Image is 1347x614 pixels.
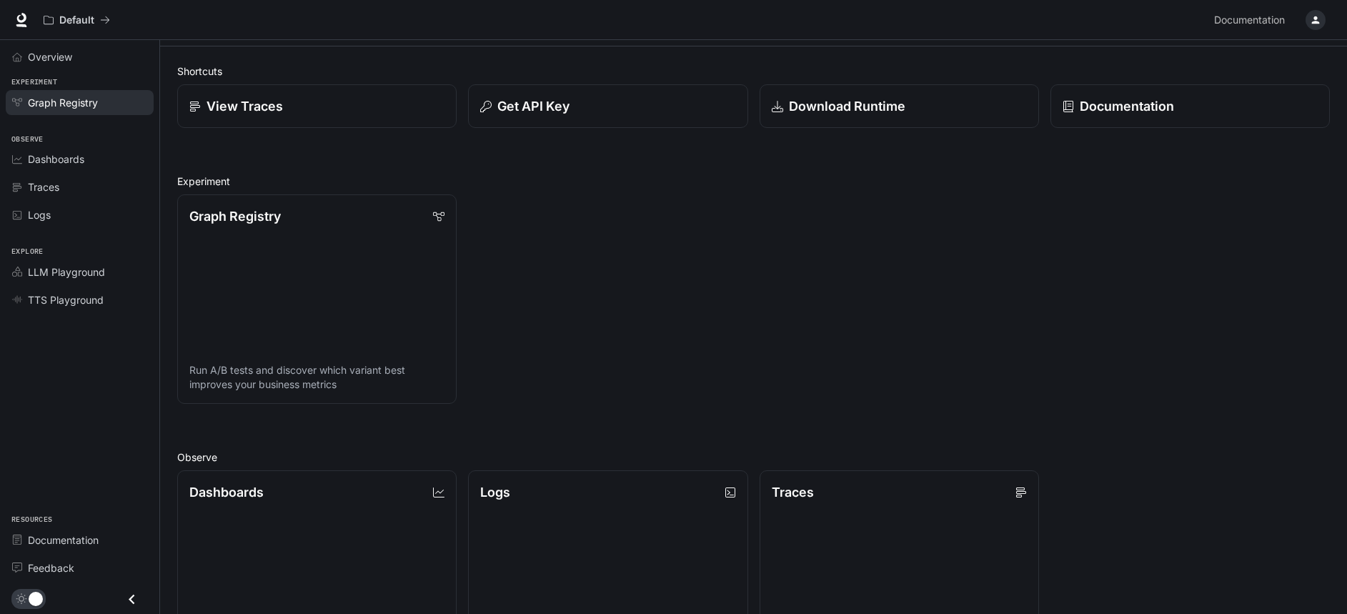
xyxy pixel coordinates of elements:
p: View Traces [207,96,283,116]
a: Dashboards [6,147,154,172]
span: LLM Playground [28,264,105,279]
span: Overview [28,49,72,64]
p: Logs [480,482,510,502]
a: Documentation [6,528,154,553]
a: Graph RegistryRun A/B tests and discover which variant best improves your business metrics [177,194,457,404]
p: Documentation [1080,96,1174,116]
a: Documentation [1208,6,1296,34]
span: Feedback [28,560,74,575]
a: View Traces [177,84,457,128]
a: Documentation [1050,84,1330,128]
span: Documentation [1214,11,1285,29]
span: Dark mode toggle [29,590,43,606]
p: Dashboards [189,482,264,502]
span: Dashboards [28,152,84,167]
a: Download Runtime [760,84,1039,128]
p: Get API Key [497,96,570,116]
p: Traces [772,482,814,502]
p: Run A/B tests and discover which variant best improves your business metrics [189,363,444,392]
span: Graph Registry [28,95,98,110]
a: Feedback [6,555,154,580]
a: Overview [6,44,154,69]
a: TTS Playground [6,287,154,312]
span: TTS Playground [28,292,104,307]
p: Download Runtime [789,96,905,116]
button: Close drawer [116,585,148,614]
button: Get API Key [468,84,747,128]
p: Default [59,14,94,26]
span: Logs [28,207,51,222]
span: Traces [28,179,59,194]
a: Traces [6,174,154,199]
a: Graph Registry [6,90,154,115]
button: All workspaces [37,6,116,34]
h2: Observe [177,450,1330,465]
a: LLM Playground [6,259,154,284]
a: Logs [6,202,154,227]
h2: Experiment [177,174,1330,189]
h2: Shortcuts [177,64,1330,79]
p: Graph Registry [189,207,281,226]
span: Documentation [28,533,99,548]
